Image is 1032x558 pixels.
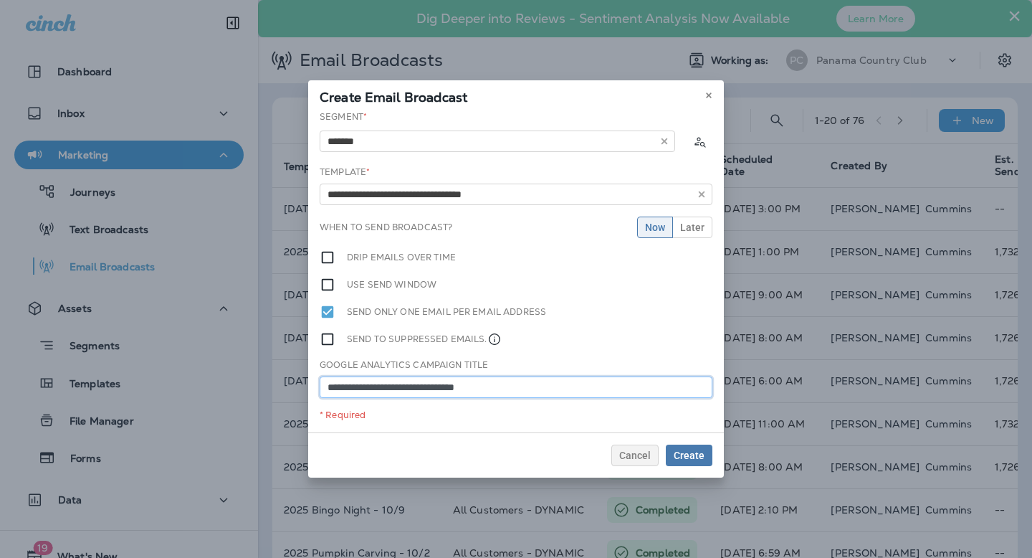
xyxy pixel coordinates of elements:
[672,217,712,238] button: Later
[347,250,456,265] label: Drip emails over time
[619,450,651,460] span: Cancel
[674,450,704,460] span: Create
[687,128,712,154] button: Calculate the estimated number of emails to be sent based on selected segment. (This could take a...
[320,111,367,123] label: Segment
[320,410,712,421] div: * Required
[611,445,659,466] button: Cancel
[347,277,436,293] label: Use send window
[347,304,546,320] label: Send only one email per email address
[637,217,673,238] button: Now
[666,445,712,466] button: Create
[680,222,704,232] span: Later
[320,166,370,178] label: Template
[308,80,724,110] div: Create Email Broadcast
[645,222,665,232] span: Now
[320,359,488,371] label: Google Analytics Campaign Title
[320,222,452,233] label: When to send broadcast?
[347,331,502,347] label: Send to suppressed emails.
